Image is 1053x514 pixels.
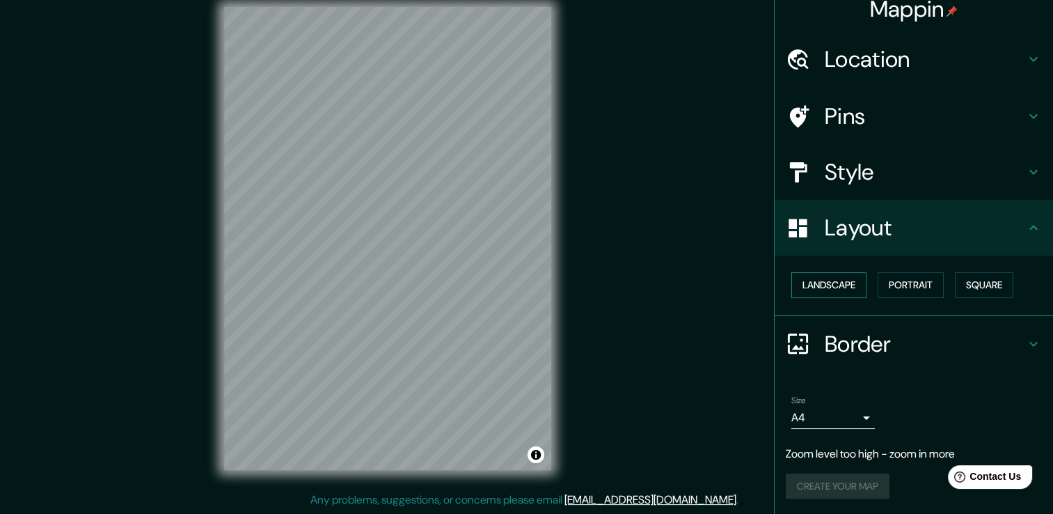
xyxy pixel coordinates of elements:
[528,446,544,463] button: Toggle attribution
[947,6,958,17] img: pin-icon.png
[738,492,741,508] div: .
[791,272,866,298] button: Landscape
[564,492,736,507] a: [EMAIL_ADDRESS][DOMAIN_NAME]
[825,330,1025,358] h4: Border
[878,272,944,298] button: Portrait
[825,102,1025,130] h4: Pins
[791,407,875,429] div: A4
[825,214,1025,242] h4: Layout
[791,394,806,406] label: Size
[955,272,1013,298] button: Square
[775,200,1053,256] div: Layout
[775,31,1053,87] div: Location
[741,492,743,508] div: .
[786,446,1042,462] p: Zoom level too high - zoom in more
[775,88,1053,144] div: Pins
[825,158,1025,186] h4: Style
[775,316,1053,372] div: Border
[825,45,1025,73] h4: Location
[775,144,1053,200] div: Style
[224,7,551,470] canvas: Map
[310,492,738,508] p: Any problems, suggestions, or concerns please email .
[929,460,1038,499] iframe: Help widget launcher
